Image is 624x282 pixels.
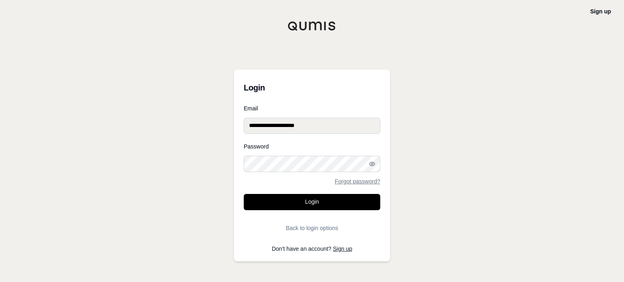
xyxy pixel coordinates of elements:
a: Forgot password? [335,179,380,184]
a: Sign up [590,8,611,15]
button: Back to login options [244,220,380,236]
button: Login [244,194,380,210]
h3: Login [244,80,380,96]
label: Email [244,105,380,111]
label: Password [244,144,380,149]
a: Sign up [333,245,352,252]
img: Qumis [288,21,336,31]
p: Don't have an account? [244,246,380,252]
